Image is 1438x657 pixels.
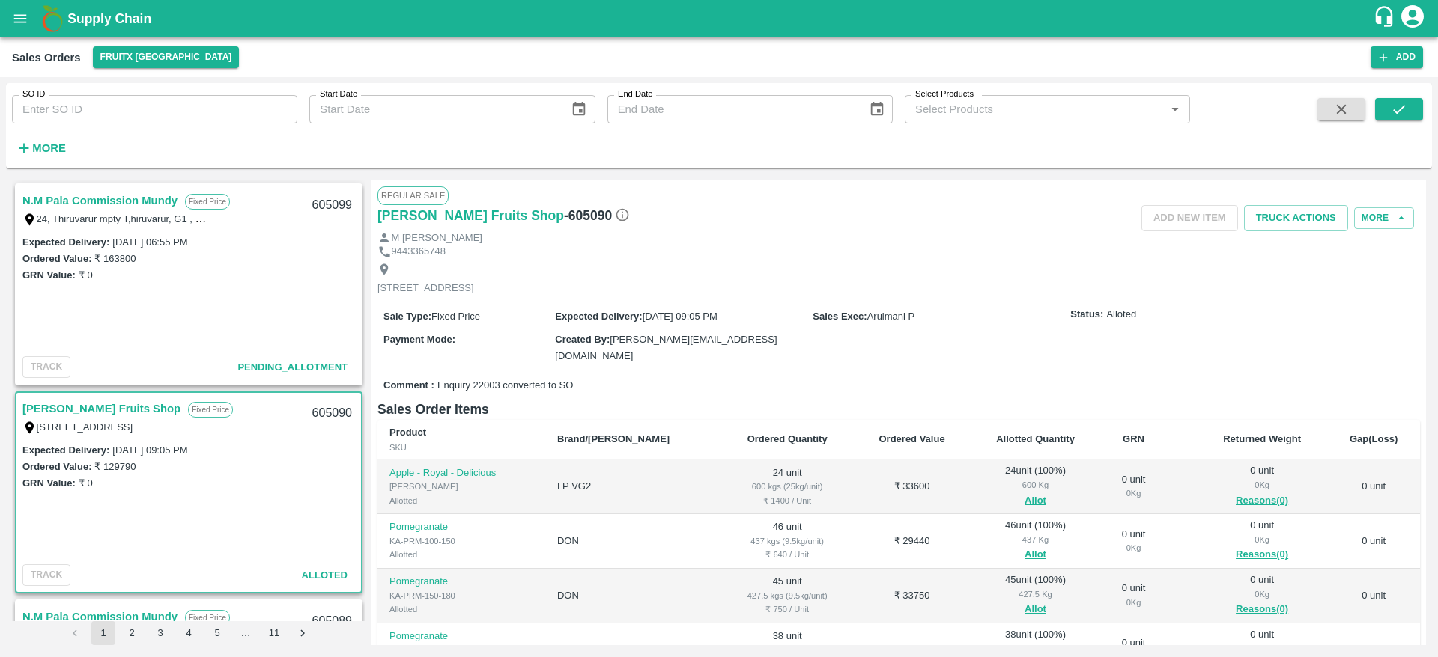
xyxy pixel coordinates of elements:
label: GRN Value: [22,269,76,281]
div: Sales Orders [12,48,81,67]
button: More [1354,207,1414,229]
label: Sale Type : [383,311,431,322]
label: Comment : [383,379,434,393]
label: Expected Delivery : [555,311,642,322]
div: SKU [389,441,533,454]
div: … [234,626,258,641]
b: Product [389,427,426,438]
span: Regular Sale [377,186,449,204]
input: Start Date [309,95,559,123]
div: KA-PRM-180-220 [389,644,533,657]
td: 0 unit [1327,569,1420,623]
label: GRN Value: [22,477,76,489]
label: End Date [618,88,652,100]
div: 427.5 kgs (9.5kg/unit) [732,589,843,602]
div: 0 Kg [1113,486,1154,500]
div: 437 kgs (9.5kg/unit) [732,534,843,548]
button: Go to page 3 [148,621,172,645]
label: Ordered Value: [22,253,91,264]
td: ₹ 29440 [854,514,969,569]
span: Alloted [1106,308,1136,322]
button: Choose date [565,95,593,123]
p: Pomegranate [389,520,533,534]
div: 0 unit [1209,573,1315,618]
div: 600 kgs (25kg/unit) [732,480,843,493]
div: Allotted [389,548,533,561]
a: [PERSON_NAME] Fruits Shop [377,205,564,226]
b: GRN [1123,433,1144,444]
button: Allot [1025,492,1046,510]
a: N.M Pala Commission Mundy [22,607,178,626]
div: 24 unit ( 100 %) [982,464,1090,509]
label: Start Date [320,88,357,100]
div: 46 unit ( 100 %) [982,519,1090,563]
p: Pomegranate [389,629,533,644]
span: Enquiry 22003 converted to SO [437,379,573,393]
div: 0 Kg [1209,641,1315,655]
label: [DATE] 06:55 PM [112,236,187,248]
button: Choose date [863,95,891,123]
div: 605099 [303,188,361,223]
img: logo [37,4,67,34]
div: ₹ 1400 / Unit [732,494,843,507]
div: 361 kgs (9.5kg/unit) [732,644,843,657]
a: Supply Chain [67,8,1373,29]
label: ₹ 163800 [94,253,136,264]
label: ₹ 0 [79,269,93,281]
span: Arulmani P [867,311,915,322]
a: N.M Pala Commission Mundy [22,191,178,210]
div: [PERSON_NAME] [389,480,533,493]
p: Fixed Price [188,402,233,418]
div: 0 unit [1113,528,1154,555]
label: Status: [1070,308,1103,322]
div: KA-PRM-100-150 [389,534,533,548]
div: 0 unit [1209,519,1315,563]
span: Alloted [302,569,348,581]
button: Reasons(0) [1209,546,1315,563]
label: Ordered Value: [22,461,91,472]
div: 0 Kg [1113,596,1154,609]
span: [PERSON_NAME][EMAIL_ADDRESS][DOMAIN_NAME] [555,334,777,361]
b: Brand/[PERSON_NAME] [557,433,670,444]
td: ₹ 33600 [854,459,969,514]
div: 605090 [303,396,361,431]
td: 46 unit [720,514,855,569]
p: 9443365748 [392,245,446,259]
div: ₹ 640 / Unit [732,548,843,561]
button: Add [1371,46,1423,68]
label: Payment Mode : [383,334,455,345]
td: ₹ 33750 [854,569,969,623]
div: 427.5 Kg [982,587,1090,601]
td: 24 unit [720,459,855,514]
label: Select Products [915,88,974,100]
td: DON [545,514,720,569]
b: Gap(Loss) [1350,433,1398,444]
div: KA-PRM-150-180 [389,589,533,602]
button: Go to page 11 [262,621,286,645]
span: [DATE] 09:05 PM [643,311,718,322]
div: 0 Kg [1209,587,1315,601]
div: Allotted [389,494,533,507]
strong: More [32,142,66,154]
input: Select Products [909,100,1161,119]
nav: pagination navigation [61,621,317,645]
button: Go to page 4 [177,621,201,645]
button: Allot [1025,546,1046,563]
td: 0 unit [1327,459,1420,514]
input: End Date [607,95,857,123]
button: More [12,135,70,161]
b: Allotted Quantity [996,433,1075,444]
div: Allotted [389,602,533,616]
button: Reasons(0) [1209,492,1315,510]
div: account of current user [1399,3,1426,34]
label: Sales Exec : [813,311,867,322]
label: ₹ 129790 [94,461,136,472]
div: 0 Kg [1209,533,1315,546]
button: Select DC [93,46,240,68]
button: page 1 [91,621,115,645]
label: [STREET_ADDRESS] [37,421,133,433]
button: Open [1165,100,1185,119]
p: Fixed Price [185,194,230,210]
button: Go to page 5 [205,621,229,645]
td: 0 unit [1327,514,1420,569]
